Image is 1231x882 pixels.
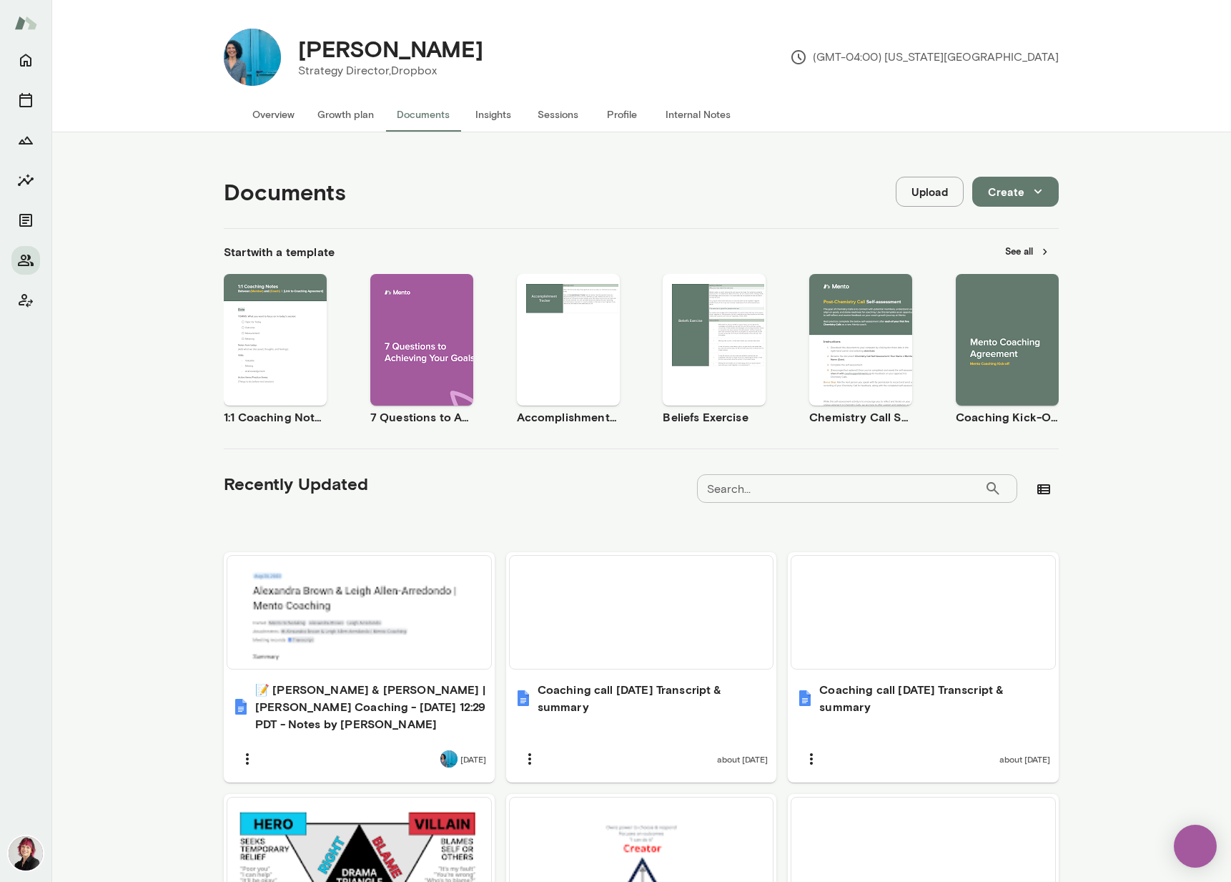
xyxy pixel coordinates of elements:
span: about [DATE] [717,753,768,765]
h6: Coaching Kick-Off | Coaching Agreement [956,408,1059,426]
img: Alexandra Brown [440,750,458,768]
button: Insights [11,166,40,195]
span: about [DATE] [999,753,1050,765]
h6: Start with a template [224,243,335,260]
img: 📝 Alexandra Brown & Leigh Allen-Arredondo | Mento Coaching - 2025/08/20 12:29 PDT - Notes by Gemini [232,698,249,715]
img: Coaching call 2025-07-11 Transcript & summary [796,690,814,707]
button: Create [972,177,1059,207]
h5: Recently Updated [224,472,368,495]
button: Overview [241,97,306,132]
button: See all [997,240,1059,263]
img: Mento [14,9,37,36]
p: (GMT-04:00) [US_STATE][GEOGRAPHIC_DATA] [790,49,1059,66]
button: Sessions [11,86,40,114]
button: Client app [11,286,40,315]
img: Alexandra Brown [224,29,281,86]
h6: Coaching call [DATE] Transcript & summary [538,681,768,715]
h4: [PERSON_NAME] [298,35,483,62]
button: Documents [11,206,40,235]
button: Growth Plan [11,126,40,155]
button: Documents [385,97,461,132]
img: Leigh Allen-Arredondo [9,836,43,871]
h6: 1:1 Coaching Notes [224,408,327,426]
h6: Chemistry Call Self-Assessment [Coaches only] [809,408,912,426]
h6: Accomplishment Tracker [517,408,620,426]
button: Upload [896,177,964,207]
img: Coaching call 2025-07-05 Transcript & summary [515,690,532,707]
button: Profile [590,97,654,132]
button: Members [11,246,40,275]
h4: Documents [224,178,346,205]
h6: 📝 [PERSON_NAME] & [PERSON_NAME] | [PERSON_NAME] Coaching - [DATE] 12:29 PDT - Notes by [PERSON_NAME] [255,681,486,732]
button: Sessions [525,97,590,132]
button: Growth plan [306,97,385,132]
h6: Beliefs Exercise [663,408,766,426]
span: [DATE] [460,753,486,765]
button: Internal Notes [654,97,742,132]
h6: 7 Questions to Achieving Your Goals [370,408,473,426]
h6: Coaching call [DATE] Transcript & summary [819,681,1050,715]
button: Home [11,46,40,74]
p: Strategy Director, Dropbox [298,62,483,79]
button: Insights [461,97,525,132]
